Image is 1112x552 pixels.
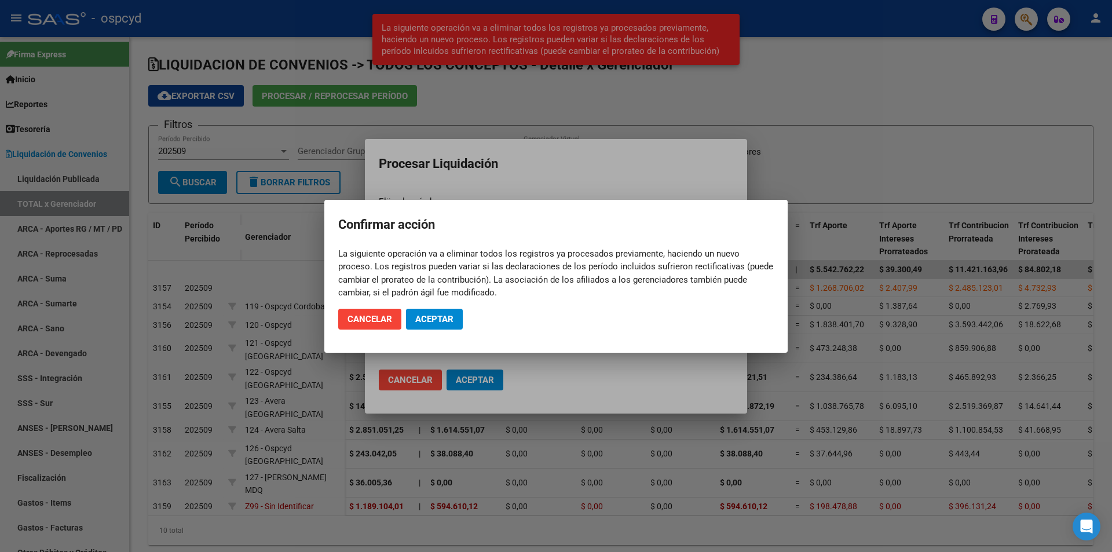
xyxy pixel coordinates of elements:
[1073,513,1100,540] div: Open Intercom Messenger
[348,314,392,324] span: Cancelar
[338,214,774,236] h2: Confirmar acción
[324,247,788,299] mat-dialog-content: La siguiente operación va a eliminar todos los registros ya procesados previamente, haciendo un n...
[338,309,401,330] button: Cancelar
[406,309,463,330] button: Aceptar
[415,314,453,324] span: Aceptar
